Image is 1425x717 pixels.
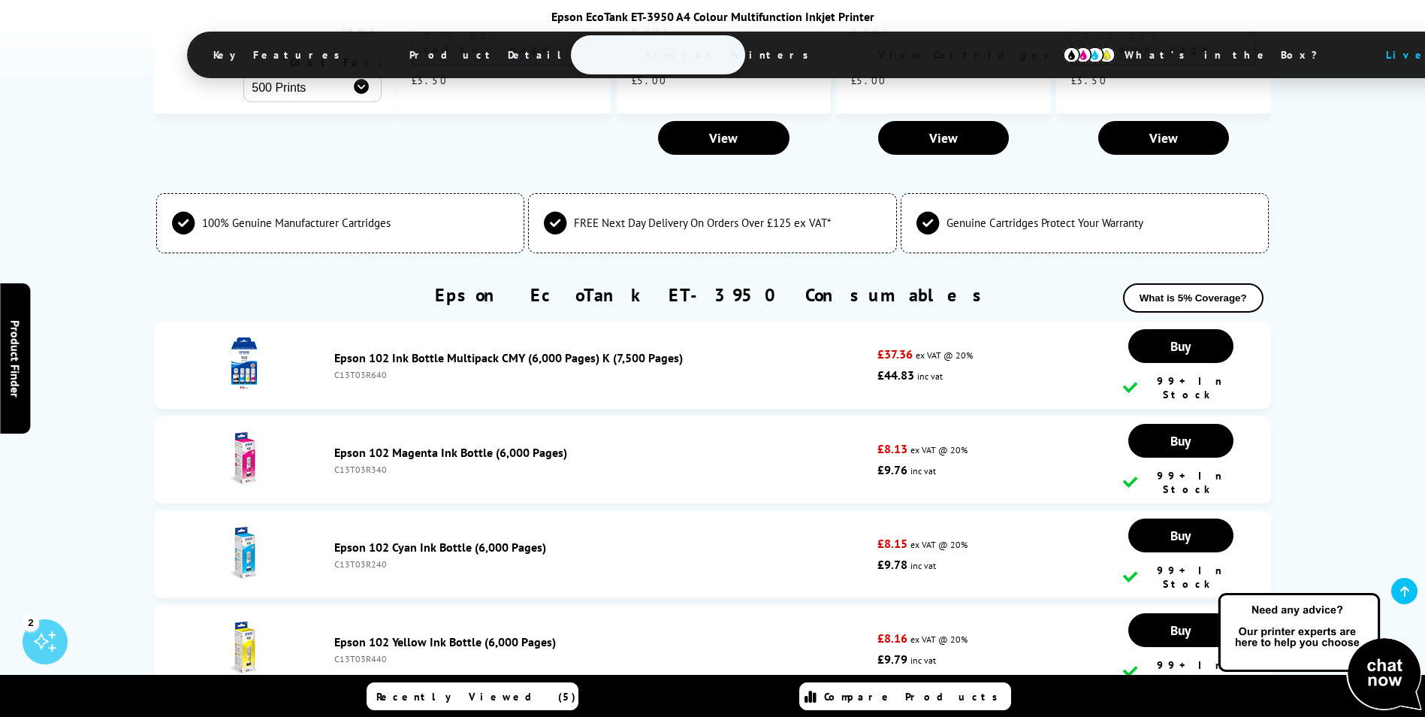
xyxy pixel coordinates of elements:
[218,527,270,579] img: Epson 102 Cyan Ink Bottle (6,000 Pages)
[218,622,270,674] img: Epson 102 Yellow Ink Bottle (6,000 Pages)
[917,371,943,382] span: inc vat
[877,631,907,646] strong: £8.16
[334,540,546,555] a: Epson 102 Cyan Ink Bottle (6,000 Pages)
[334,445,567,460] a: Epson 102 Magenta Ink Bottle (6,000 Pages)
[824,690,1006,703] span: Compare Products
[946,216,1143,230] span: Genuine Cartridges Protect Your Warranty
[334,350,683,365] a: Epson 102 Ink Bottle Multipack CMY (6,000 Pages) K (7,500 Pages)
[1149,129,1178,147] span: View
[187,9,1239,24] div: Epson EcoTank ET-3950 A4 Colour Multifunction Inkjet Printer
[910,539,968,550] span: ex VAT @ 20%
[1123,658,1239,685] div: 99+ In Stock
[658,121,789,155] a: View
[1102,37,1354,73] span: What’s in the Box?
[877,346,913,362] strong: £37.36
[877,441,907,456] strong: £8.13
[334,634,556,649] a: Epson 102 Yellow Ink Bottle (6,000 Pages)
[877,462,907,477] strong: £9.76
[709,129,738,147] span: View
[623,37,839,73] span: Similar Printers
[334,653,870,664] div: C13T03R440
[334,464,870,475] div: C13T03R340
[799,682,1011,710] a: Compare Products
[910,560,936,571] span: inc vat
[1170,337,1191,355] span: Buy
[1123,469,1239,496] div: 99+ In Stock
[910,465,936,476] span: inc vat
[877,652,907,667] strong: £9.79
[23,614,39,631] div: 2
[1123,283,1263,313] button: What is 5% Coverage?
[218,432,270,485] img: Epson 102 Magenta Ink Bottle (6,000 Pages)
[367,682,578,710] a: Recently Viewed (5)
[376,690,576,703] span: Recently Viewed (5)
[910,634,968,645] span: ex VAT @ 20%
[8,320,23,398] span: Product Finder
[1063,47,1116,63] img: cmyk-icon.svg
[878,121,1010,155] a: View
[202,216,391,230] span: 100% Genuine Manufacturer Cartridges
[916,349,973,361] span: ex VAT @ 20%
[574,216,831,230] span: FREE Next Day Delivery On Orders Over £125 ex VAT*
[1170,622,1191,639] span: Buy
[387,37,607,73] span: Product Details
[1170,527,1191,544] span: Buy
[1098,121,1230,155] a: View
[856,35,1085,74] span: View Cartridges
[1215,591,1425,714] img: Open Live Chat window
[334,369,870,380] div: C13T03R640
[910,655,936,666] span: inc vat
[191,37,370,73] span: Key Features
[1123,374,1239,401] div: 99+ In Stock
[1123,564,1239,591] div: 99+ In Stock
[435,283,991,307] a: Epson EcoTank ET-3950 Consumables
[334,558,870,570] div: C13T03R240
[877,557,907,572] strong: £9.78
[877,536,907,551] strong: £8.15
[910,444,968,455] span: ex VAT @ 20%
[877,368,914,383] strong: £44.83
[929,129,958,147] span: View
[1170,432,1191,449] span: Buy
[218,337,270,390] img: Epson 102 Ink Bottle Multipack CMY (6,000 Pages) K (7,500 Pages)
